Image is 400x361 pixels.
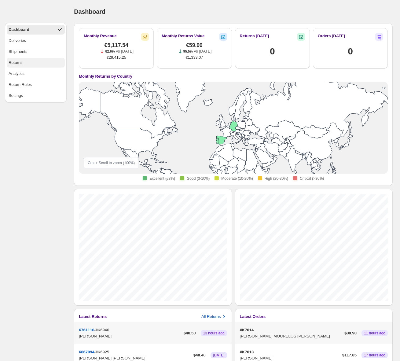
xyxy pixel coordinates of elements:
span: €1,333.07 [186,54,203,61]
button: Returns [7,58,65,68]
div: Cmd + Scroll to zoom ( 100 %) [84,157,139,169]
span: #K6946 [95,328,109,332]
span: Dashboard [74,8,105,15]
button: Return Rules [7,80,65,90]
p: $ 40.50 [184,330,196,336]
span: €59.90 [186,42,203,48]
p: [PERSON_NAME] MOURELOS [PERSON_NAME] [240,333,342,339]
h2: Monthly Revenue [84,33,117,39]
div: Returns [9,60,23,66]
p: vs [DATE] [194,48,212,54]
button: Settings [7,91,65,101]
span: Excellent (≤3%) [149,176,175,181]
p: $ 117.85 [342,352,357,358]
span: 17 hours ago [364,353,385,358]
div: Shipments [9,49,27,55]
p: vs [DATE] [116,48,134,54]
p: $ 30.90 [344,330,357,336]
h3: Latest Returns [79,314,107,320]
span: 82.6% [105,50,115,53]
span: 95.5% [183,50,193,53]
h4: Monthly Returns by Country [79,73,132,79]
h2: Returns [DATE] [240,33,269,39]
p: #K7013 [240,349,340,355]
div: Analytics [9,71,24,77]
button: Analytics [7,69,65,79]
div: Deliveries [9,38,26,44]
button: Shipments [7,47,65,57]
div: Settings [9,93,23,99]
button: All Returns [201,314,227,320]
div: Return Rules [9,82,32,88]
button: 6867094 [79,350,94,354]
div: / [79,327,181,339]
span: 13 hours ago [203,331,225,336]
p: $ 48.40 [193,352,206,358]
h3: Latest Orders [240,314,266,320]
span: [DATE] [213,353,225,358]
h2: Monthly Returns Value [162,33,204,39]
span: High (20-30%) [265,176,288,181]
h1: 0 [348,45,353,57]
span: €5,117.54 [105,42,128,48]
h1: 0 [270,45,275,57]
button: Deliveries [7,36,65,46]
h2: Orders [DATE] [318,33,345,39]
span: €29,415.25 [107,54,126,61]
div: Dashboard [9,27,29,33]
button: 6761110 [79,328,94,332]
p: #K7014 [240,327,342,333]
span: Good (3-10%) [187,176,210,181]
span: Moderate (10-20%) [221,176,253,181]
span: #K6925 [95,350,109,354]
span: Critical (>30%) [300,176,324,181]
h3: All Returns [201,314,221,320]
span: 11 hours ago [364,331,385,336]
p: [PERSON_NAME] [79,333,181,339]
button: Dashboard [7,25,65,35]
